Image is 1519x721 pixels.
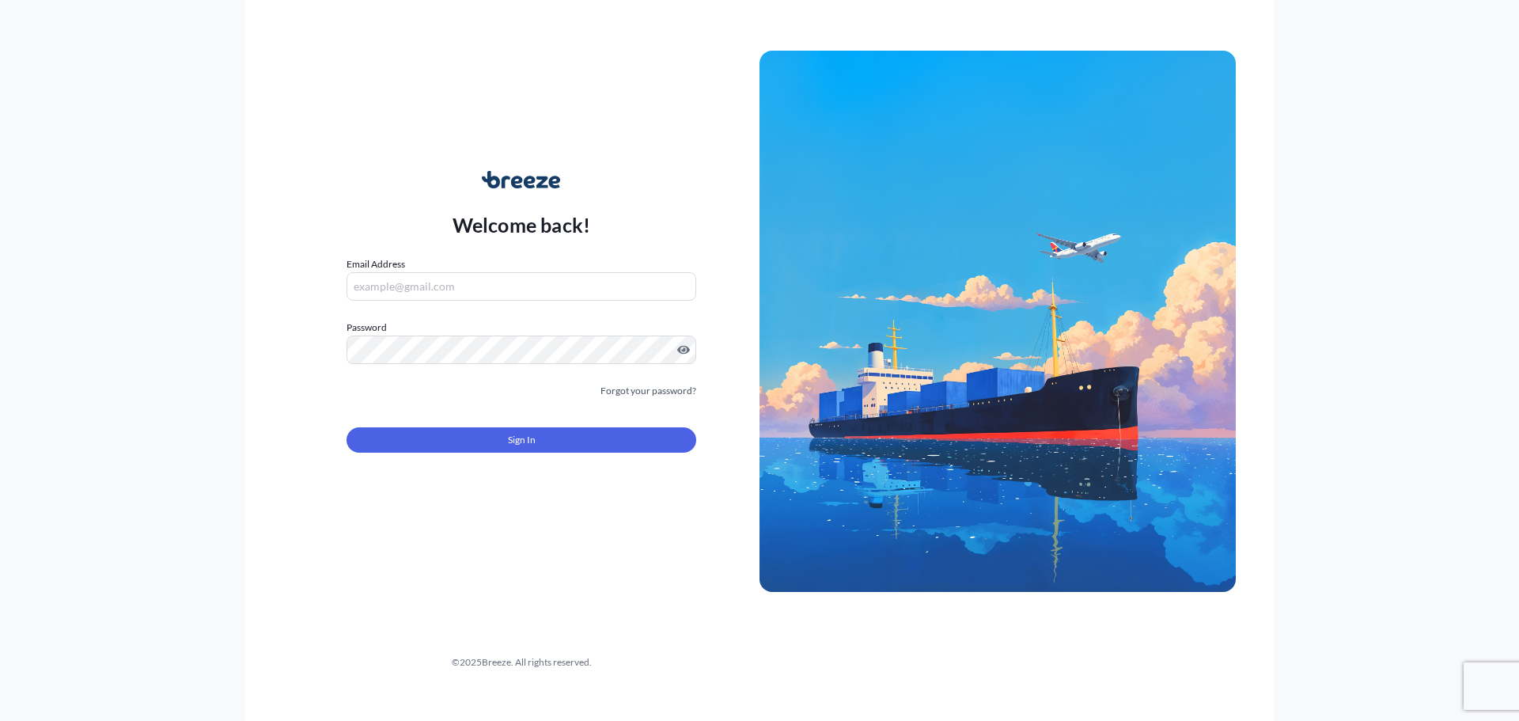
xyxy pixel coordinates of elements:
button: Sign In [347,427,696,453]
div: © 2025 Breeze. All rights reserved. [283,655,759,670]
input: example@gmail.com [347,272,696,301]
img: Ship illustration [759,51,1236,592]
a: Forgot your password? [600,383,696,399]
label: Email Address [347,256,405,272]
button: Show password [677,343,690,356]
span: Sign In [508,432,536,448]
p: Welcome back! [453,212,591,237]
label: Password [347,320,696,336]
